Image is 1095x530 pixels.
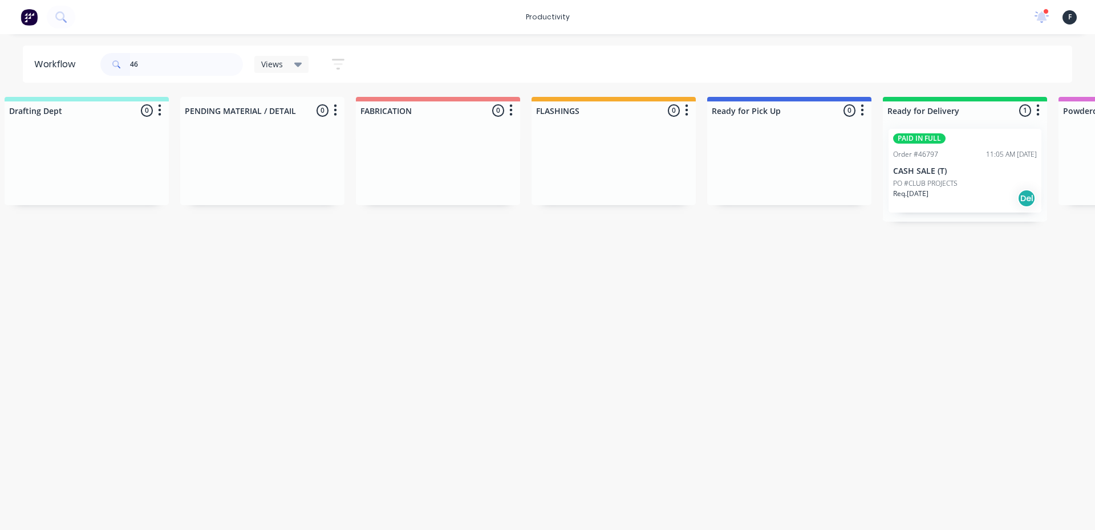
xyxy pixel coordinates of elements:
[889,129,1041,213] div: PAID IN FULLOrder #4679711:05 AM [DATE]CASH SALE (T)PO #CLUB PROJECTSReq.[DATE]Del
[893,133,946,144] div: PAID IN FULL
[1017,189,1036,207] div: Del
[893,178,958,189] p: PO #CLUB PROJECTS
[34,58,81,71] div: Workflow
[21,9,38,26] img: Factory
[893,189,928,199] p: Req. [DATE]
[520,9,575,26] div: productivity
[893,149,938,160] div: Order #46797
[986,149,1037,160] div: 11:05 AM [DATE]
[893,166,1037,176] p: CASH SALE (T)
[1068,12,1072,22] span: F
[130,53,243,76] input: Search for orders...
[261,58,283,70] span: Views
